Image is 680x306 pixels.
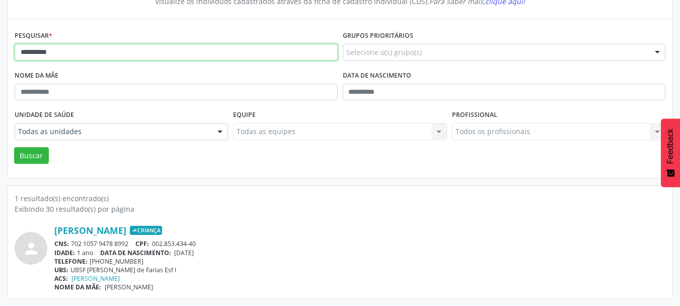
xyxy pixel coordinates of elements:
[343,68,411,84] label: Data de nascimento
[54,249,665,257] div: 1 ano
[666,129,675,164] span: Feedback
[15,28,52,44] label: Pesquisar
[54,225,126,236] a: [PERSON_NAME]
[152,239,196,248] span: 002.853.434-40
[22,239,40,258] i: person
[18,127,207,137] span: Todas as unidades
[54,239,665,248] div: 702 1057 9478 8992
[15,68,58,84] label: Nome da mãe
[54,257,88,266] span: TELEFONE:
[71,274,120,283] a: [PERSON_NAME]
[233,107,256,123] label: Equipe
[54,249,75,257] span: IDADE:
[105,283,153,291] span: [PERSON_NAME]
[14,147,49,164] button: Buscar
[54,283,101,291] span: NOME DA MÃE:
[130,226,162,235] span: Criança
[15,204,665,214] div: Exibindo 30 resultado(s) por página
[54,266,665,274] div: UBSF [PERSON_NAME] de Farias Esf I
[135,239,149,248] span: CPF:
[100,249,171,257] span: DATA DE NASCIMENTO:
[15,107,74,123] label: Unidade de saúde
[15,193,665,204] div: 1 resultado(s) encontrado(s)
[54,274,68,283] span: ACS:
[661,118,680,187] button: Feedback - Mostrar pesquisa
[452,107,497,123] label: Profissional
[54,239,69,248] span: CNS:
[174,249,194,257] span: [DATE]
[54,266,68,274] span: UBS:
[54,257,665,266] div: [PHONE_NUMBER]
[343,28,413,44] label: Grupos prioritários
[346,47,422,57] span: Selecione o(s) grupo(s)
